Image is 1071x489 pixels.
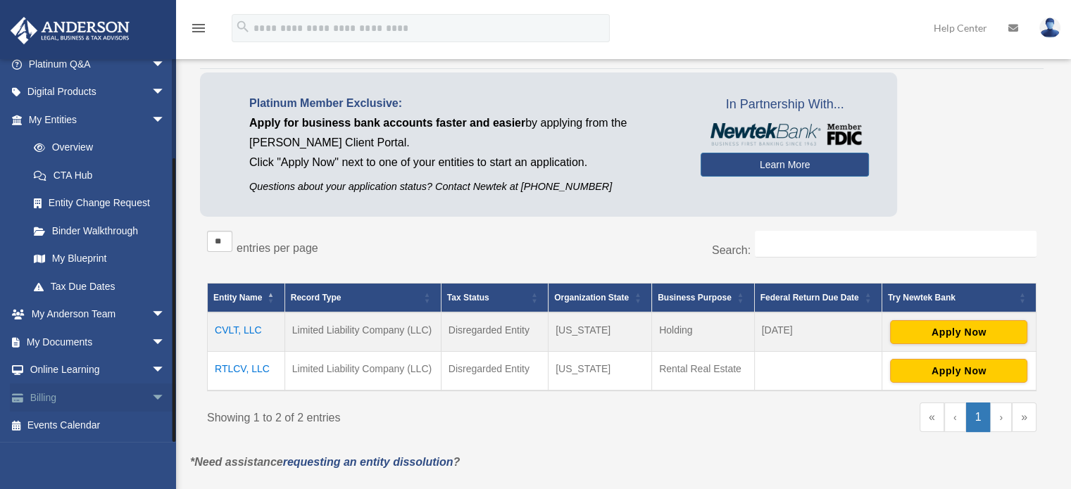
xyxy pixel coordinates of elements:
[151,328,180,357] span: arrow_drop_down
[20,134,173,162] a: Overview
[249,178,679,196] p: Questions about your application status? Contact Newtek at [PHONE_NUMBER]
[190,25,207,37] a: menu
[208,312,285,352] td: CVLT, LLC
[291,293,342,303] span: Record Type
[441,351,548,390] td: Disregarded Entity
[10,328,187,356] a: My Documentsarrow_drop_down
[890,359,1027,383] button: Apply Now
[151,383,180,412] span: arrow_drop_down
[754,312,882,352] td: [DATE]
[920,402,944,432] a: First
[888,289,1015,306] div: Try Newtek Bank
[554,293,629,303] span: Organization State
[20,161,180,189] a: CTA Hub
[712,244,751,256] label: Search:
[151,300,180,329] span: arrow_drop_down
[20,217,180,245] a: Binder Walkthrough
[701,94,869,116] span: In Partnership With...
[652,351,755,390] td: Rental Real Estate
[701,153,869,177] a: Learn More
[10,356,187,384] a: Online Learningarrow_drop_down
[249,153,679,172] p: Click "Apply Now" next to one of your entities to start an application.
[190,456,460,468] em: *Need assistance ?
[447,293,489,303] span: Tax Status
[882,283,1036,312] th: Try Newtek Bank : Activate to sort
[151,78,180,107] span: arrow_drop_down
[10,383,187,412] a: Billingarrow_drop_down
[6,17,134,44] img: Anderson Advisors Platinum Portal
[249,117,525,129] span: Apply for business bank accounts faster and easier
[284,312,441,352] td: Limited Liability Company (LLC)
[652,312,755,352] td: Holding
[213,293,262,303] span: Entity Name
[652,283,755,312] th: Business Purpose: Activate to sort
[151,106,180,134] span: arrow_drop_down
[283,456,453,468] a: requesting an entity dissolution
[441,283,548,312] th: Tax Status: Activate to sort
[20,245,180,273] a: My Blueprint
[20,189,180,217] a: Entity Change Request
[549,351,652,390] td: [US_STATE]
[990,402,1012,432] a: Next
[10,300,187,329] a: My Anderson Teamarrow_drop_down
[1039,18,1060,38] img: User Pic
[207,402,611,428] div: Showing 1 to 2 of 2 entries
[549,283,652,312] th: Organization State: Activate to sort
[549,312,652,352] td: [US_STATE]
[10,78,187,106] a: Digital Productsarrow_drop_down
[249,94,679,113] p: Platinum Member Exclusive:
[151,356,180,385] span: arrow_drop_down
[760,293,859,303] span: Federal Return Due Date
[284,351,441,390] td: Limited Liability Company (LLC)
[10,412,187,440] a: Events Calendar
[190,20,207,37] i: menu
[890,320,1027,344] button: Apply Now
[441,312,548,352] td: Disregarded Entity
[10,50,187,78] a: Platinum Q&Aarrow_drop_down
[20,272,180,300] a: Tax Due Dates
[658,293,732,303] span: Business Purpose
[708,123,862,146] img: NewtekBankLogoSM.png
[208,351,285,390] td: RTLCV, LLC
[1012,402,1036,432] a: Last
[249,113,679,153] p: by applying from the [PERSON_NAME] Client Portal.
[208,283,285,312] th: Entity Name: Activate to invert sorting
[237,242,318,254] label: entries per page
[966,402,991,432] a: 1
[235,19,251,34] i: search
[754,283,882,312] th: Federal Return Due Date: Activate to sort
[10,106,180,134] a: My Entitiesarrow_drop_down
[284,283,441,312] th: Record Type: Activate to sort
[944,402,966,432] a: Previous
[151,50,180,79] span: arrow_drop_down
